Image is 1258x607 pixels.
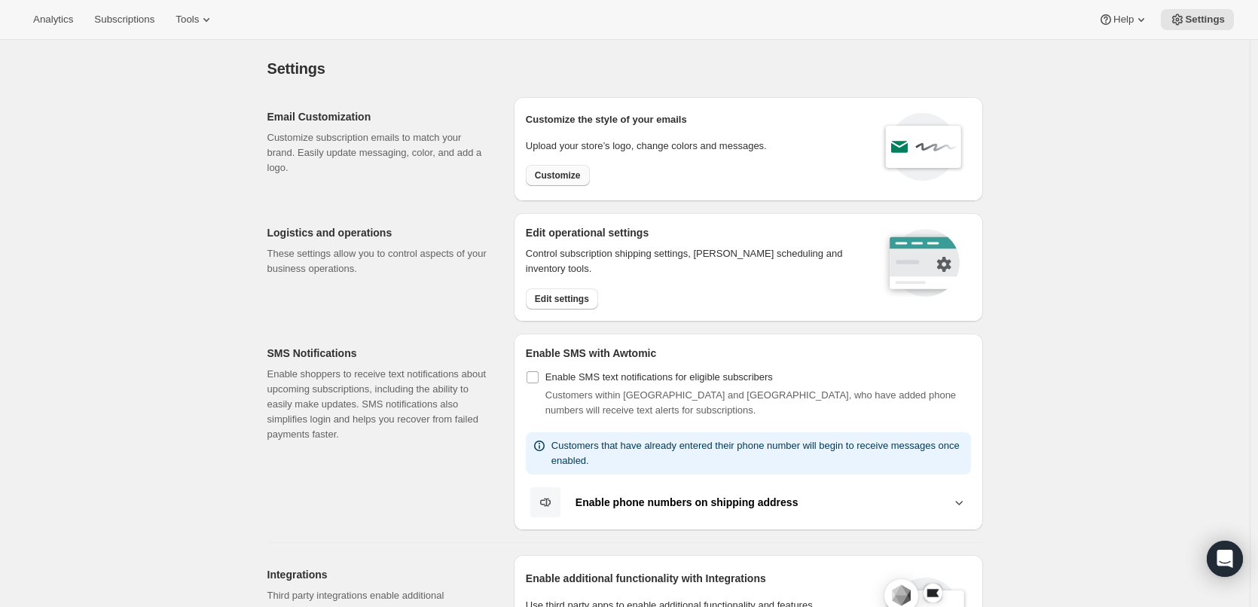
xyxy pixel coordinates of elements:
button: Customize [526,165,590,186]
p: Customize the style of your emails [526,112,687,127]
h2: SMS Notifications [267,346,490,361]
span: Settings [267,60,325,77]
p: Enable shoppers to receive text notifications about upcoming subscriptions, including the ability... [267,367,490,442]
button: Help [1089,9,1158,30]
button: Tools [166,9,223,30]
span: Help [1113,14,1134,26]
button: Subscriptions [85,9,163,30]
b: Enable phone numbers on shipping address [576,496,798,508]
h2: Enable additional functionality with Integrations [526,571,869,586]
h2: Edit operational settings [526,225,863,240]
p: Customers that have already entered their phone number will begin to receive messages once enabled. [551,438,965,468]
div: Open Intercom Messenger [1207,541,1243,577]
p: Customize subscription emails to match your brand. Easily update messaging, color, and add a logo. [267,130,490,175]
button: Enable phone numbers on shipping address [526,487,971,518]
p: Control subscription shipping settings, [PERSON_NAME] scheduling and inventory tools. [526,246,863,276]
h2: Integrations [267,567,490,582]
h2: Logistics and operations [267,225,490,240]
h2: Enable SMS with Awtomic [526,346,971,361]
button: Edit settings [526,288,598,310]
span: Tools [176,14,199,26]
span: Analytics [33,14,73,26]
span: Settings [1185,14,1225,26]
p: Upload your store’s logo, change colors and messages. [526,139,767,154]
button: Settings [1161,9,1234,30]
button: Analytics [24,9,82,30]
span: Customize [535,169,581,181]
span: Edit settings [535,293,589,305]
span: Enable SMS text notifications for eligible subscribers [545,371,773,383]
span: Subscriptions [94,14,154,26]
p: These settings allow you to control aspects of your business operations. [267,246,490,276]
h2: Email Customization [267,109,490,124]
span: Customers within [GEOGRAPHIC_DATA] and [GEOGRAPHIC_DATA], who have added phone numbers will recei... [545,389,956,416]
